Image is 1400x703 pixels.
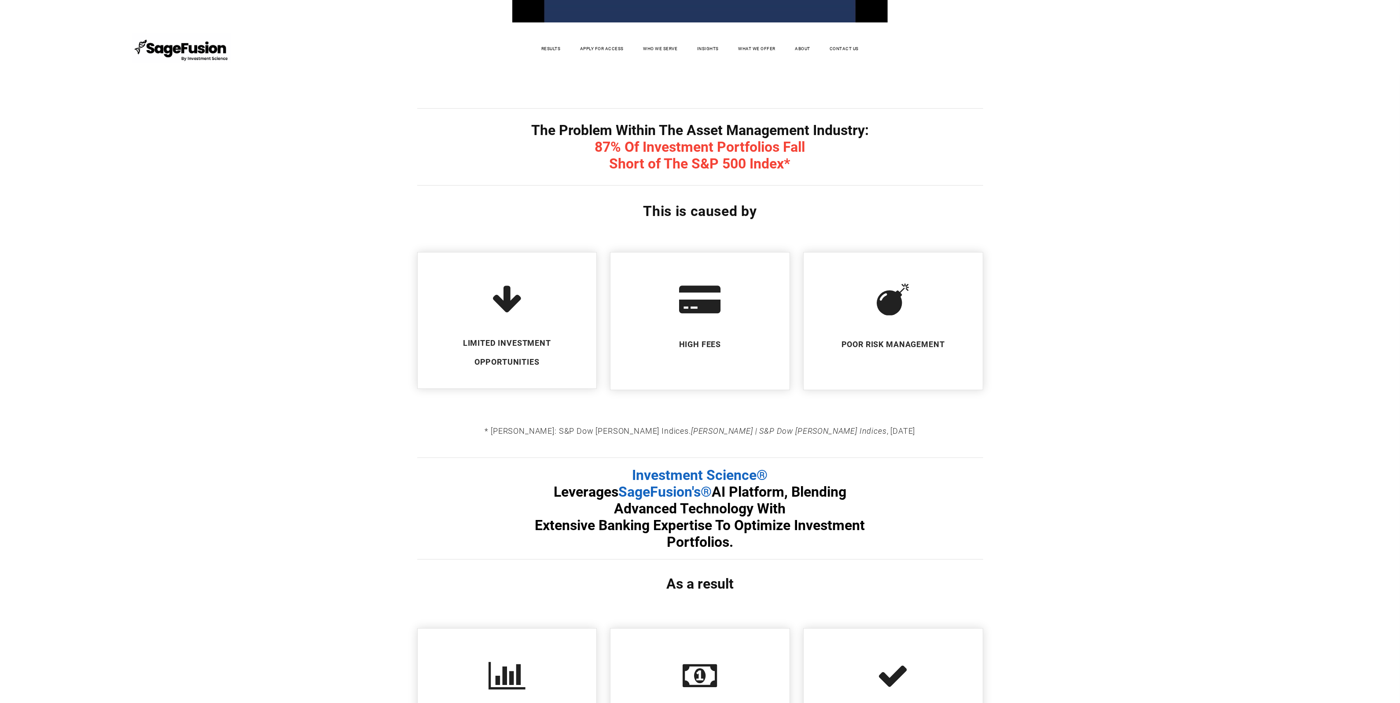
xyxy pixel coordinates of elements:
[485,426,915,436] font: * [PERSON_NAME]: S&P Dow [PERSON_NAME] Indices. , [DATE]
[533,42,570,55] a: Results
[417,199,983,223] p: This is caused by
[632,467,768,483] span: Investment Science®
[679,340,721,349] font: ​HIGH FEES ​
[688,42,728,55] a: Insights
[417,575,983,592] h5: As a result
[417,467,983,550] h1: Leverages AI Platform, Blending Advanced Technology With Extensive Banking Expertise To Optimize ...
[634,42,686,55] a: Who We Serve
[841,340,945,349] font: POOR RISK MANAGEMENT ​
[618,483,712,500] span: SageFusion's®
[417,122,983,172] h1: The Problem Within The Asset Management Industry:
[729,42,784,55] a: What We Offer
[132,33,231,64] img: SageFusion | Intelligent Investment Management
[571,42,632,55] a: Apply for Access
[786,42,819,55] a: About
[821,42,867,55] a: Contact Us
[691,426,887,436] em: [PERSON_NAME] | S&P Dow [PERSON_NAME] Indices
[595,139,805,172] span: 87% Of Investment Portfolios Fall Short of The S&P 500 Index*
[463,338,551,366] font: ​LIMITED INVESTMENT ​OPPORTUNITIES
